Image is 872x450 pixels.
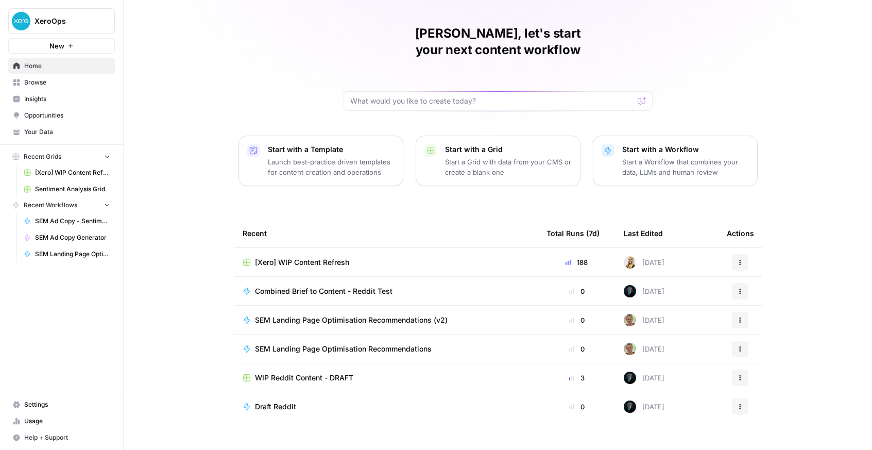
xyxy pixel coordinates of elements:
[8,413,115,429] a: Usage
[622,144,749,155] p: Start with a Workflow
[8,74,115,91] a: Browse
[49,41,64,51] span: New
[445,144,572,155] p: Start with a Grid
[624,256,636,269] img: ygsh7oolkwauxdw54hskm6m165th
[24,111,110,120] span: Opportunities
[24,94,110,104] span: Insights
[546,402,607,412] div: 0
[8,38,115,54] button: New
[445,157,572,177] p: Start a Grid with data from your CMS or create a blank one
[19,213,115,229] a: SEM Ad Copy - Sentiment Analysis
[8,91,115,107] a: Insights
[624,343,664,355] div: [DATE]
[243,344,530,354] a: SEM Landing Page Optimisation Recommendations
[255,286,392,296] span: Combined Brief to Content - Reddit Test
[243,315,530,325] a: SEM Landing Page Optimisation Recommendations (v2)
[546,373,607,383] div: 3
[12,12,30,30] img: XeroOps Logo
[8,149,115,164] button: Recent Grids
[19,229,115,246] a: SEM Ad Copy Generator
[624,372,664,384] div: [DATE]
[624,372,636,384] img: ilf5qirlu51qf7ak37srxb41cqxu
[255,373,353,383] span: WIP Reddit Content - DRAFT
[8,8,115,34] button: Workspace: XeroOps
[624,314,664,326] div: [DATE]
[243,402,530,412] a: Draft Reddit
[24,433,110,442] span: Help + Support
[243,257,530,268] a: [Xero] WIP Content Refresh
[238,136,403,186] button: Start with a TemplateLaunch best-practice driven templates for content creation and operations
[8,396,115,413] a: Settings
[35,233,110,242] span: SEM Ad Copy Generator
[35,168,110,177] span: [Xero] WIP Content Refresh
[35,185,110,194] span: Sentiment Analysis Grid
[24,78,110,87] span: Browse
[344,25,653,58] h1: [PERSON_NAME], let's start your next content workflow
[35,249,110,259] span: SEM Landing Page Optimisation Recommendations
[24,416,110,426] span: Usage
[624,285,664,297] div: [DATE]
[624,343,636,355] img: lmunieaapx9c9tryyoi7fiszj507
[19,181,115,197] a: Sentiment Analysis Grid
[546,286,607,296] div: 0
[243,219,530,247] div: Recent
[546,257,607,268] div: 188
[727,219,754,247] div: Actions
[8,58,115,74] a: Home
[8,429,115,446] button: Help + Support
[546,315,607,325] div: 0
[350,96,634,106] input: What would you like to create today?
[622,157,749,177] p: Start a Workflow that combines your data, LLMs and human review
[268,157,395,177] p: Launch best-practice driven templates for content creation and operations
[255,257,349,268] span: [Xero] WIP Content Refresh
[35,216,110,226] span: SEM Ad Copy - Sentiment Analysis
[624,285,636,297] img: ilf5qirlu51qf7ak37srxb41cqxu
[19,246,115,262] a: SEM Landing Page Optimisation Recommendations
[624,401,636,413] img: ilf5qirlu51qf7ak37srxb41cqxu
[255,402,296,412] span: Draft Reddit
[24,61,110,71] span: Home
[24,400,110,409] span: Settings
[255,315,448,325] span: SEM Landing Page Optimisation Recommendations (v2)
[416,136,580,186] button: Start with a GridStart a Grid with data from your CMS or create a blank one
[24,152,61,161] span: Recent Grids
[243,373,530,383] a: WIP Reddit Content - DRAFT
[624,401,664,413] div: [DATE]
[624,256,664,269] div: [DATE]
[24,201,77,210] span: Recent Workflows
[24,127,110,137] span: Your Data
[624,314,636,326] img: lmunieaapx9c9tryyoi7fiszj507
[593,136,758,186] button: Start with a WorkflowStart a Workflow that combines your data, LLMs and human review
[8,107,115,124] a: Opportunities
[243,286,530,296] a: Combined Brief to Content - Reddit Test
[255,344,432,354] span: SEM Landing Page Optimisation Recommendations
[35,16,97,26] span: XeroOps
[546,344,607,354] div: 0
[19,164,115,181] a: [Xero] WIP Content Refresh
[268,144,395,155] p: Start with a Template
[8,197,115,213] button: Recent Workflows
[8,124,115,140] a: Your Data
[546,219,600,247] div: Total Runs (7d)
[624,219,663,247] div: Last Edited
